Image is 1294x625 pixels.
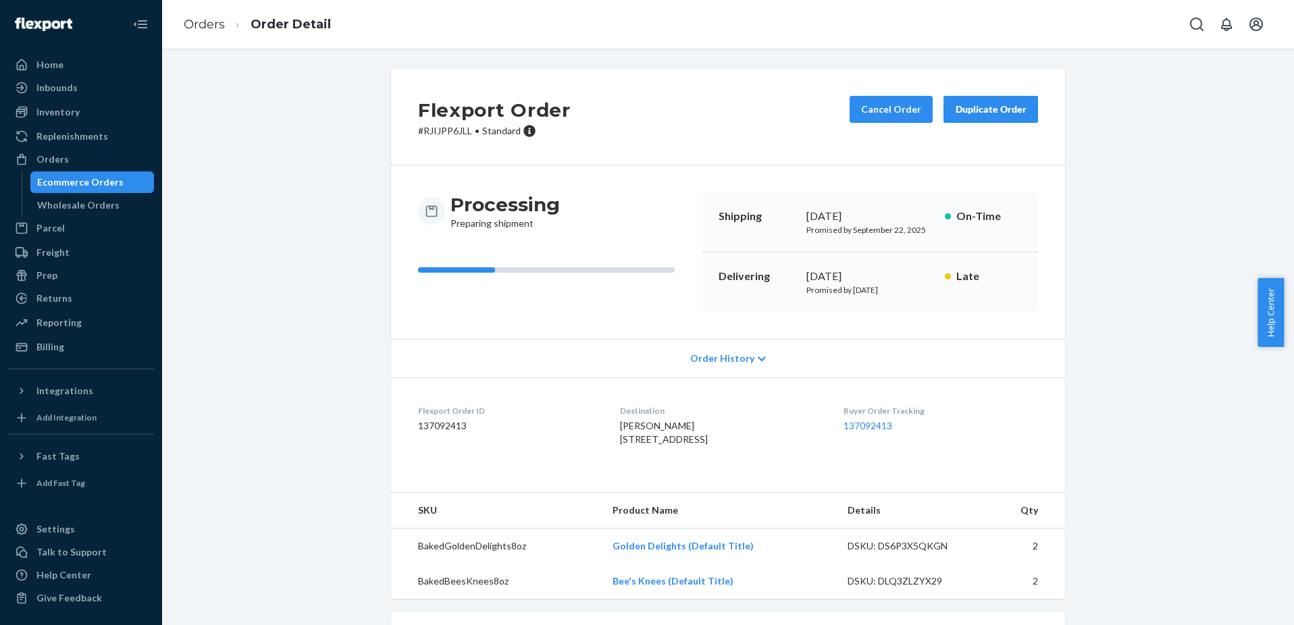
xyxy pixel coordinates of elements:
div: Add Integration [36,412,97,423]
div: Integrations [36,384,93,398]
a: Inbounds [8,77,154,99]
div: DSKU: DS6P3X5QKGN [848,539,975,553]
a: Wholesale Orders [30,194,155,216]
div: Ecommerce Orders [37,175,124,189]
button: Close Navigation [127,11,154,38]
div: [DATE] [806,209,934,224]
a: Bee's Knees (Default Title) [613,575,733,587]
div: Replenishments [36,130,108,143]
div: Preparing shipment [450,192,560,230]
th: SKU [391,493,602,528]
a: Prep [8,265,154,286]
th: Product Name [602,493,837,528]
button: Open notifications [1213,11,1240,38]
div: Inventory [36,105,80,119]
button: Fast Tags [8,445,154,467]
dt: Flexport Order ID [418,405,598,416]
ol: breadcrumbs [173,5,342,45]
a: 137092413 [844,420,892,431]
button: Give Feedback [8,587,154,609]
td: BakedGoldenDelights8oz [391,528,602,564]
a: Talk to Support [8,541,154,563]
a: Returns [8,288,154,309]
span: Standard [482,125,521,136]
div: Reporting [36,316,82,329]
button: Integrations [8,380,154,402]
a: Inventory [8,101,154,123]
p: On-Time [956,209,1022,224]
a: Golden Delights (Default Title) [613,540,754,551]
div: Prep [36,269,57,282]
button: Open account menu [1243,11,1270,38]
a: Add Integration [8,407,154,429]
div: DSKU: DLQ3ZLZYX29 [848,574,975,588]
p: Shipping [719,209,796,224]
h3: Processing [450,192,560,217]
a: Order Detail [251,17,331,32]
p: Late [956,269,1022,284]
span: • [475,125,480,136]
div: Add Fast Tag [36,477,85,489]
a: Settings [8,518,154,540]
a: Freight [8,242,154,263]
div: Freight [36,246,70,259]
div: Parcel [36,221,65,235]
p: Promised by [DATE] [806,284,934,296]
p: Promised by September 22, 2025 [806,224,934,236]
a: Help Center [8,564,154,586]
div: Orders [36,153,69,166]
button: Duplicate Order [943,96,1038,123]
div: Give Feedback [36,591,102,605]
a: Orders [184,17,225,32]
div: Fast Tags [36,450,80,463]
td: 2 [985,564,1065,599]
div: Help Center [36,568,91,582]
div: Inbounds [36,81,78,94]
a: Replenishments [8,126,154,147]
div: Returns [36,292,72,305]
div: Talk to Support [36,545,107,559]
div: [DATE] [806,269,934,284]
a: Add Fast Tag [8,472,154,494]
div: Billing [36,340,64,354]
a: Reporting [8,312,154,333]
button: Help Center [1258,278,1284,347]
button: Open Search Box [1183,11,1210,38]
a: Parcel [8,217,154,239]
dt: Destination [620,405,821,416]
a: Billing [8,336,154,358]
dt: Buyer Order Tracking [844,405,1038,416]
div: Settings [36,522,75,536]
a: Orders [8,148,154,170]
td: BakedBeesKnees8oz [391,564,602,599]
td: 2 [985,528,1065,564]
a: Ecommerce Orders [30,171,155,193]
div: Wholesale Orders [37,198,120,212]
span: [PERSON_NAME] [STREET_ADDRESS] [620,420,708,445]
p: # RJIJPP6JLL [418,124,571,138]
a: Home [8,54,154,76]
h2: Flexport Order [418,96,571,124]
span: Order History [690,352,754,365]
img: Flexport logo [15,18,72,31]
p: Delivering [719,269,796,284]
th: Details [837,493,985,528]
div: Home [36,58,63,72]
dd: 137092413 [418,419,598,433]
button: Cancel Order [850,96,933,123]
th: Qty [985,493,1065,528]
div: Duplicate Order [955,103,1027,116]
